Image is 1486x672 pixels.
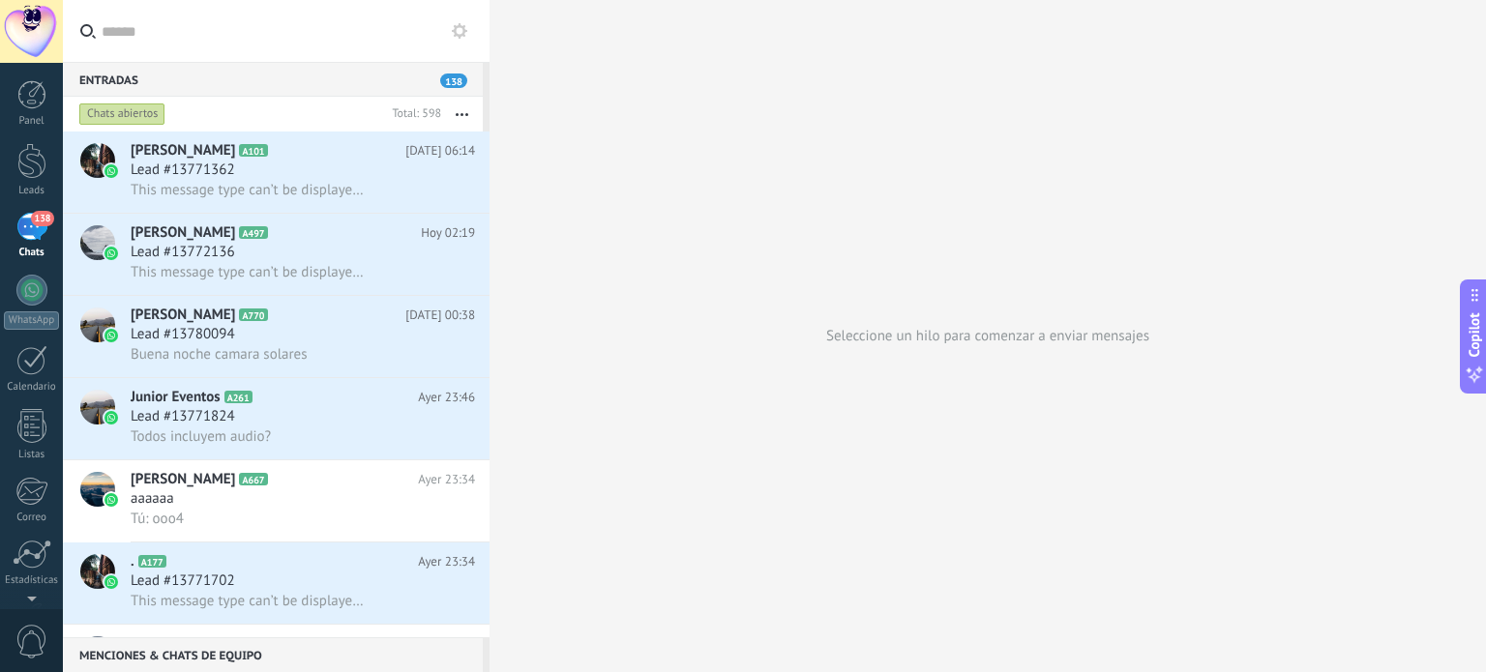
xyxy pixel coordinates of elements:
[63,131,490,213] a: avataricon[PERSON_NAME]A101[DATE] 06:14Lead #13771362This message type can’t be displayed because...
[131,223,235,243] span: [PERSON_NAME]
[4,449,60,461] div: Listas
[405,141,475,161] span: [DATE] 06:14
[131,592,369,610] span: This message type can’t be displayed because it’s not supported yet.
[224,391,253,403] span: A261
[63,378,490,459] a: avatariconJunior EventosA261Ayer 23:46Lead #13771824Todos incluyem audio?
[131,427,271,446] span: Todos incluyem audio?
[63,542,490,624] a: avataricon.A177Ayer 23:34Lead #13771702This message type can’t be displayed because it’s not supp...
[131,407,235,426] span: Lead #13771824
[63,214,490,295] a: avataricon[PERSON_NAME]A497Hoy 02:19Lead #13772136This message type can’t be displayed because it...
[63,62,483,97] div: Entradas
[131,345,308,364] span: Buena noche camara solares
[4,574,60,587] div: Estadísticas
[421,223,475,243] span: Hoy 02:19
[239,473,267,485] span: A667
[418,552,475,571] span: Ayer 23:34
[131,510,184,528] span: Tú: ooo4
[239,308,267,321] span: A770
[104,575,118,589] img: icon
[131,325,235,344] span: Lead #13780094
[131,571,235,591] span: Lead #13771702
[131,141,235,161] span: [PERSON_NAME]
[63,296,490,377] a: avataricon[PERSON_NAME]A770[DATE] 00:38Lead #13780094Buena noche camara solares
[4,247,60,259] div: Chats
[104,493,118,507] img: icon
[131,181,369,199] span: This message type can’t be displayed because it’s not supported yet.
[63,637,483,672] div: Menciones & Chats de equipo
[131,552,134,571] span: .
[104,411,118,424] img: icon
[418,634,475,654] span: Ayer 23:34
[104,247,118,260] img: icon
[418,388,475,407] span: Ayer 23:46
[441,97,483,131] button: Más
[4,185,60,197] div: Leads
[131,243,235,262] span: Lead #13772136
[31,211,53,226] span: 138
[131,489,174,509] span: aaaaaa
[131,634,235,654] span: [PERSON_NAME]
[131,306,235,325] span: [PERSON_NAME]
[104,164,118,178] img: icon
[131,388,221,407] span: Junior Eventos
[239,226,267,239] span: A497
[138,555,166,568] span: A177
[4,115,60,128] div: Panel
[440,73,467,88] span: 138
[131,161,235,180] span: Lead #13771362
[1465,312,1484,357] span: Copilot
[4,511,60,524] div: Correo
[131,263,369,281] span: This message type can’t be displayed because it’s not supported yet.
[239,144,267,157] span: A101
[4,381,60,394] div: Calendario
[384,104,441,124] div: Total: 598
[104,329,118,342] img: icon
[63,460,490,541] a: avataricon[PERSON_NAME]A667Ayer 23:34aaaaaaTú: ooo4
[418,470,475,489] span: Ayer 23:34
[131,470,235,489] span: [PERSON_NAME]
[79,102,165,126] div: Chats abiertos
[405,306,475,325] span: [DATE] 00:38
[4,311,59,330] div: WhatsApp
